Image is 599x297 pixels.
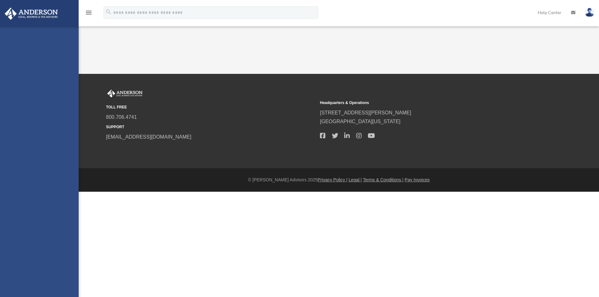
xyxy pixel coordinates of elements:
img: User Pic [585,8,594,17]
a: [STREET_ADDRESS][PERSON_NAME] [320,110,411,115]
small: SUPPORT [106,124,316,130]
div: © [PERSON_NAME] Advisors 2025 [79,176,599,184]
a: menu [85,11,92,16]
i: menu [85,9,92,16]
img: Anderson Advisors Platinum Portal [3,8,60,20]
a: Terms & Conditions | [363,177,404,182]
a: [EMAIL_ADDRESS][DOMAIN_NAME] [106,134,191,140]
a: Privacy Policy | [318,177,348,182]
img: Anderson Advisors Platinum Portal [106,90,144,98]
i: search [105,8,112,15]
a: [GEOGRAPHIC_DATA][US_STATE] [320,119,400,124]
small: Headquarters & Operations [320,100,529,106]
a: Pay Invoices [405,177,429,182]
a: 800.706.4741 [106,114,137,120]
a: Legal | [349,177,362,182]
small: TOLL FREE [106,104,316,111]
